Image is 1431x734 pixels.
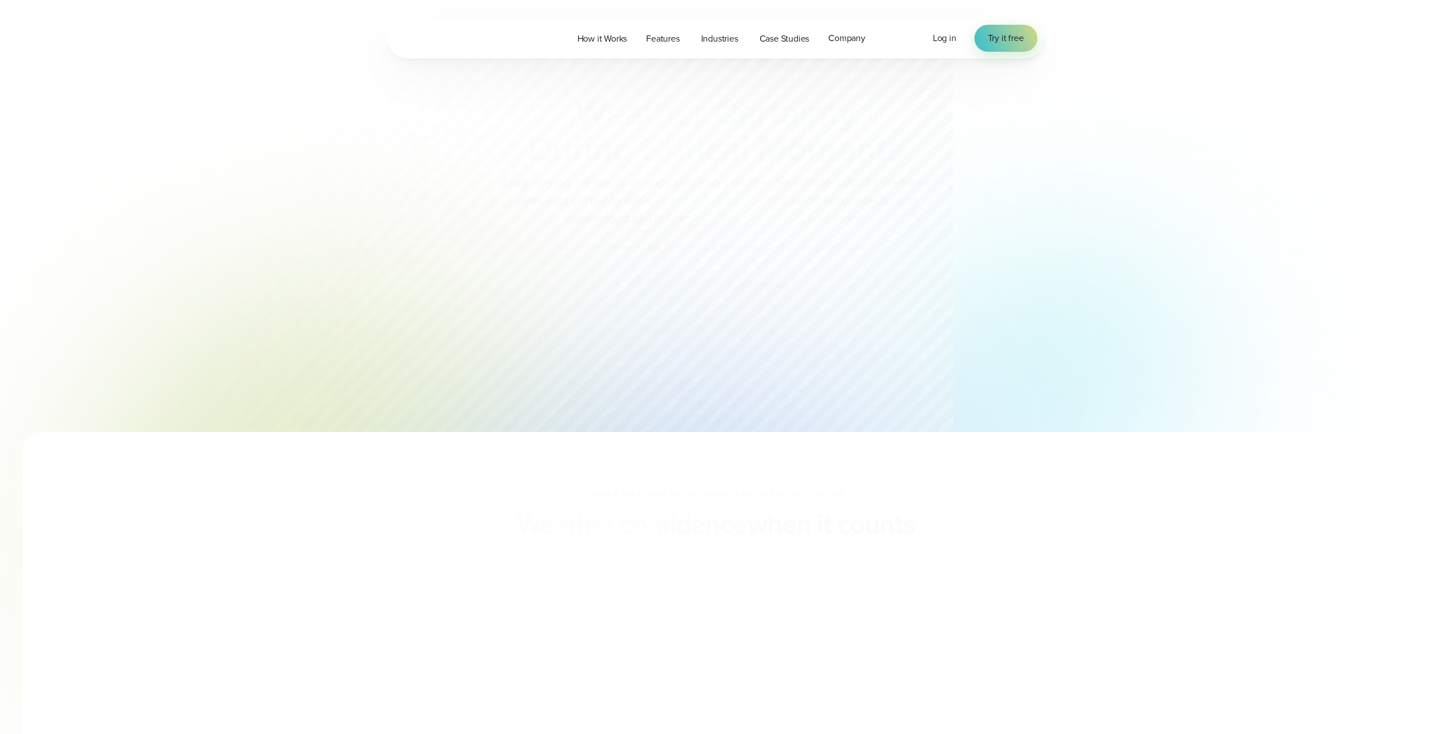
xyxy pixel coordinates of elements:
span: Case Studies [760,32,810,46]
a: Case Studies [750,27,819,50]
a: Try it free [974,25,1037,52]
span: Features [646,32,679,46]
a: Log in [933,31,956,45]
span: Log in [933,31,956,44]
span: Industries [701,32,738,46]
span: How it Works [577,32,628,46]
span: Company [828,31,865,45]
a: How it Works [568,27,637,50]
span: Try it free [988,31,1024,45]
